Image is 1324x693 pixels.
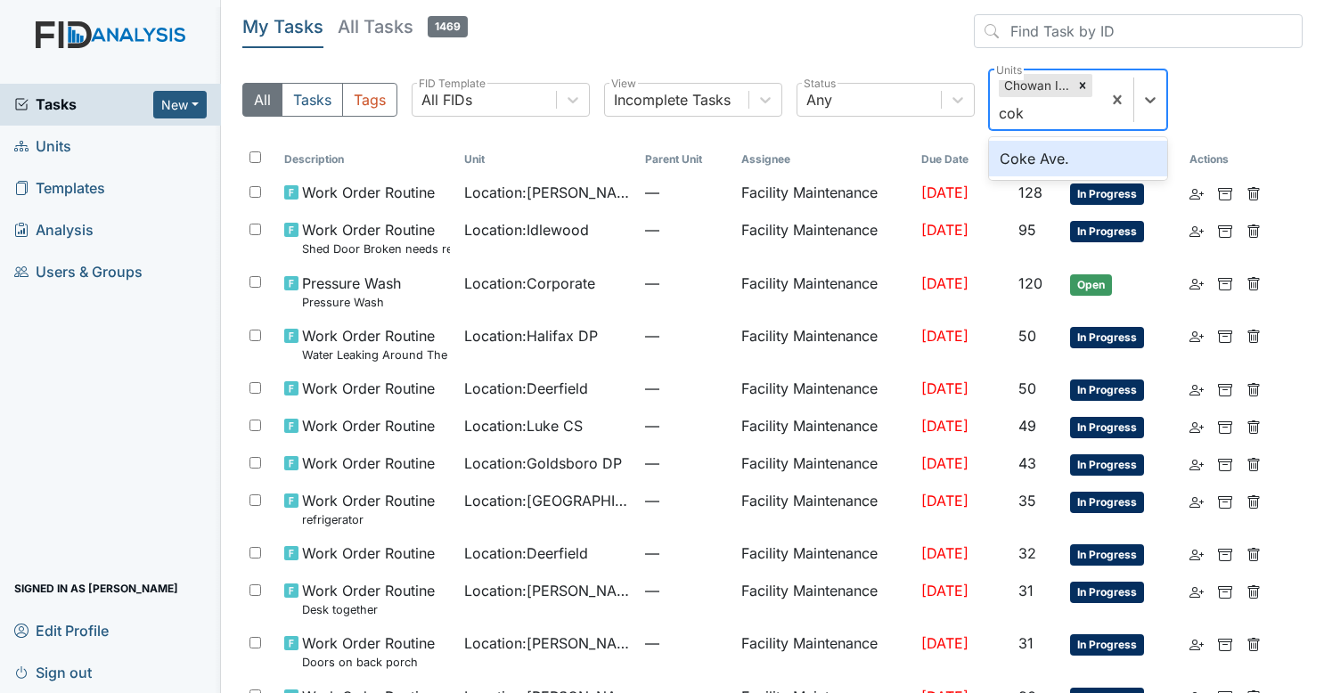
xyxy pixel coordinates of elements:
a: Delete [1246,490,1261,511]
span: [DATE] [921,582,968,599]
th: Toggle SortBy [638,144,734,175]
td: Facility Maintenance [734,408,914,445]
span: [DATE] [921,274,968,292]
button: Tags [342,83,397,117]
h5: All Tasks [338,14,468,39]
span: 50 [1018,327,1036,345]
span: Work Order Routine [302,452,435,474]
span: Work Order Routine Water Leaking Around The Base of the Toilet [302,325,450,363]
span: In Progress [1070,634,1144,656]
button: All [242,83,282,117]
span: 1469 [428,16,468,37]
div: Type filter [242,83,397,117]
span: Work Order Routine Doors on back porch [302,632,435,671]
small: Pressure Wash [302,294,401,311]
a: Archive [1218,378,1232,399]
span: Templates [14,175,105,202]
button: New [153,91,207,118]
div: Coke Ave. [989,141,1167,176]
span: 95 [1018,221,1036,239]
td: Facility Maintenance [734,625,914,678]
div: Any [806,89,832,110]
span: [DATE] [921,544,968,562]
td: Facility Maintenance [734,573,914,625]
td: Facility Maintenance [734,318,914,371]
a: Archive [1218,542,1232,564]
span: — [645,182,727,203]
span: — [645,580,727,601]
span: Location : [GEOGRAPHIC_DATA] [464,490,630,511]
a: Delete [1246,273,1261,294]
span: Work Order Routine Desk together [302,580,435,618]
span: Work Order Routine Shed Door Broken needs replacing [302,219,450,257]
span: Location : [PERSON_NAME]. [464,632,630,654]
a: Archive [1218,325,1232,346]
span: Work Order Routine [302,542,435,564]
span: [DATE] [921,454,968,472]
input: Toggle All Rows Selected [249,151,261,163]
span: — [645,378,727,399]
span: Location : [PERSON_NAME] [464,182,630,203]
span: Work Order Routine [302,182,435,203]
td: Facility Maintenance [734,445,914,483]
span: In Progress [1070,327,1144,348]
span: [DATE] [921,327,968,345]
span: Work Order Routine [302,415,435,436]
span: In Progress [1070,379,1144,401]
td: Facility Maintenance [734,175,914,212]
span: Location : Corporate [464,273,595,294]
small: Desk together [302,601,435,618]
td: Facility Maintenance [734,371,914,408]
div: Incomplete Tasks [614,89,731,110]
span: [DATE] [921,379,968,397]
span: In Progress [1070,417,1144,438]
button: Tasks [282,83,343,117]
a: Archive [1218,632,1232,654]
span: Work Order Routine refrigerator [302,490,435,528]
span: — [645,415,727,436]
span: 31 [1018,634,1034,652]
a: Delete [1246,452,1261,474]
input: Find Task by ID [974,14,1303,48]
span: Location : Deerfield [464,378,588,399]
span: 120 [1018,274,1042,292]
span: Edit Profile [14,616,109,644]
a: Tasks [14,94,153,115]
a: Delete [1246,542,1261,564]
span: Work Order Routine [302,378,435,399]
span: — [645,273,727,294]
span: Sign out [14,658,92,686]
a: Archive [1218,490,1232,511]
a: Delete [1246,219,1261,241]
td: Facility Maintenance [734,265,914,318]
span: In Progress [1070,582,1144,603]
small: Doors on back porch [302,654,435,671]
small: refrigerator [302,511,435,528]
span: Location : Luke CS [464,415,583,436]
span: Location : Halifax DP [464,325,598,346]
span: In Progress [1070,454,1144,476]
span: 49 [1018,417,1036,435]
span: Location : Goldsboro DP [464,452,622,474]
a: Archive [1218,415,1232,436]
small: Shed Door Broken needs replacing [302,241,450,257]
a: Delete [1246,632,1261,654]
th: Assignee [734,144,914,175]
span: — [645,325,727,346]
span: Analysis [14,216,94,244]
span: 50 [1018,379,1036,397]
div: All FIDs [421,89,472,110]
a: Archive [1218,273,1232,294]
span: Location : Deerfield [464,542,588,564]
h5: My Tasks [242,14,323,39]
a: Delete [1246,580,1261,601]
span: [DATE] [921,492,968,510]
td: Facility Maintenance [734,483,914,535]
span: Pressure Wash Pressure Wash [302,273,401,311]
span: — [645,219,727,241]
a: Delete [1246,378,1261,399]
th: Toggle SortBy [457,144,637,175]
a: Delete [1246,415,1261,436]
div: Chowan ICF [999,74,1073,97]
